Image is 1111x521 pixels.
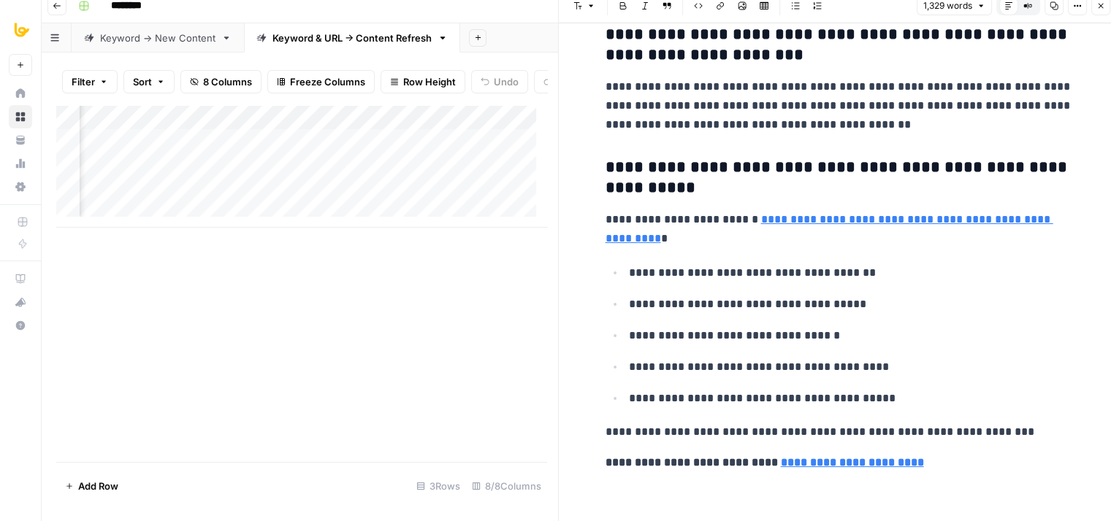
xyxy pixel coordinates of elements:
[203,74,252,89] span: 8 Columns
[290,74,365,89] span: Freeze Columns
[272,31,432,45] div: Keyword & URL -> Content Refresh
[123,70,175,93] button: Sort
[56,474,127,498] button: Add Row
[9,82,32,105] a: Home
[78,479,118,493] span: Add Row
[9,105,32,128] a: Browse
[180,70,261,93] button: 8 Columns
[9,17,35,43] img: All About AI Logo
[403,74,456,89] span: Row Height
[244,23,460,53] a: Keyword & URL -> Content Refresh
[9,291,31,313] div: What's new?
[62,70,118,93] button: Filter
[9,267,32,290] a: AirOps Academy
[100,31,215,45] div: Keyword -> New Content
[9,128,32,152] a: Your Data
[494,74,519,89] span: Undo
[267,70,375,93] button: Freeze Columns
[411,474,466,498] div: 3 Rows
[9,152,32,175] a: Usage
[9,314,32,337] button: Help + Support
[381,70,465,93] button: Row Height
[466,474,547,498] div: 8/8 Columns
[72,23,244,53] a: Keyword -> New Content
[9,175,32,198] a: Settings
[9,12,32,48] button: Workspace: All About AI
[133,74,152,89] span: Sort
[471,70,528,93] button: Undo
[9,290,32,314] button: What's new?
[72,74,95,89] span: Filter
